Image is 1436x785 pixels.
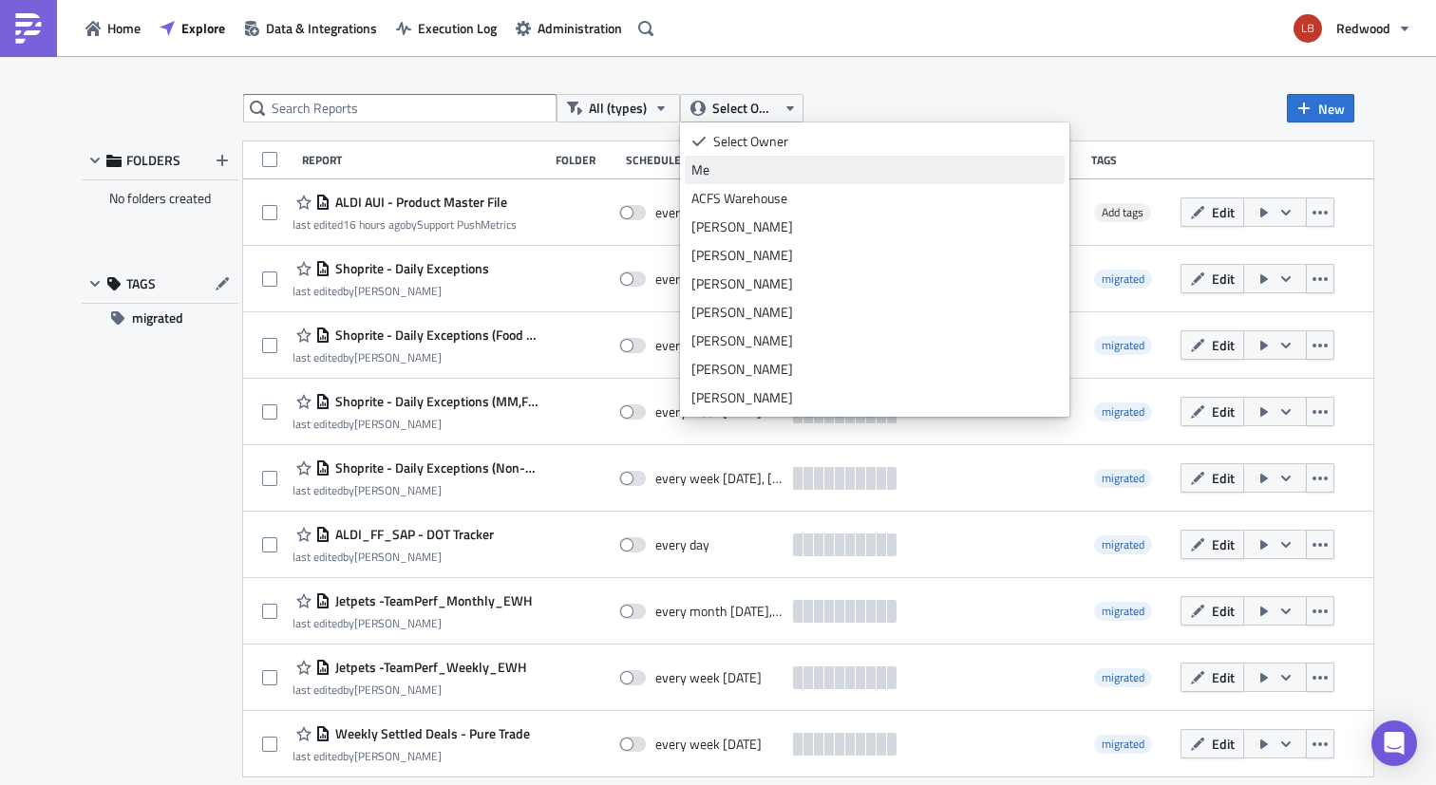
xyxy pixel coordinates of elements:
[655,669,762,686] div: every week on Sunday
[1212,402,1235,421] span: Edit
[691,388,1058,407] div: [PERSON_NAME]
[691,274,1058,293] div: [PERSON_NAME]
[1094,402,1152,421] span: migrated
[331,526,494,543] span: ALDI_FF_SAP - DOT Tracker
[1212,734,1235,754] span: Edit
[343,215,406,234] time: 2025-09-29T14:21:19Z
[1212,601,1235,621] span: Edit
[1102,270,1144,288] span: migrated
[293,483,538,497] div: last edited by [PERSON_NAME]
[293,217,517,232] div: last edited by Support PushMetrics
[655,603,784,620] div: every month on Monday, Tuesday, Wednesday, Thursday, Friday, Saturday, Sunday
[126,275,156,292] span: TAGS
[557,94,680,122] button: All (types)
[1094,735,1152,754] span: migrated
[655,204,709,221] div: every day
[655,271,784,288] div: every week on Monday, Tuesday, Wednesday, Thursday, Friday, Saturday
[302,153,546,167] div: Report
[655,736,762,753] div: every week on Monday
[1094,602,1152,621] span: migrated
[331,659,526,676] span: Jetpets -TeamPerf_Weekly_EWH
[181,18,225,38] span: Explore
[1181,463,1244,493] button: Edit
[293,284,489,298] div: last edited by [PERSON_NAME]
[331,725,530,742] span: Weekly Settled Deals - Pure Trade
[82,180,238,216] div: No folders created
[126,152,180,169] span: FOLDERS
[1212,534,1235,554] span: Edit
[691,360,1058,379] div: [PERSON_NAME]
[1094,668,1152,687] span: migrated
[691,217,1058,236] div: [PERSON_NAME]
[235,13,387,43] button: Data & Integrations
[150,13,235,43] button: Explore
[1091,153,1173,167] div: Tags
[1371,720,1417,766] div: Open Intercom Messenger
[556,153,616,167] div: Folder
[418,18,497,38] span: Execution Log
[13,13,44,44] img: PushMetrics
[76,13,150,43] button: Home
[293,417,538,431] div: last edited by [PERSON_NAME]
[293,682,526,697] div: last edited by [PERSON_NAME]
[655,536,709,553] div: every day
[1318,99,1345,119] span: New
[1094,535,1152,554] span: migrated
[713,132,1058,151] div: Select Owner
[680,94,803,122] button: Select Owner
[293,350,538,364] div: last edited by [PERSON_NAME]
[1181,330,1244,360] button: Edit
[1212,269,1235,289] span: Edit
[1212,468,1235,488] span: Edit
[691,331,1058,350] div: [PERSON_NAME]
[331,260,489,277] span: Shoprite - Daily Exceptions
[1212,202,1235,222] span: Edit
[331,459,538,477] span: Shoprite - Daily Exceptions (Non-Food Division)
[1094,270,1152,289] span: migrated
[1287,94,1354,122] button: New
[1212,335,1235,355] span: Edit
[712,98,776,119] span: Select Owner
[1102,203,1143,221] span: Add tags
[1181,397,1244,426] button: Edit
[331,194,507,211] span: ALDI AUI - Product Master File
[1102,402,1144,421] span: migrated
[293,616,532,630] div: last edited by [PERSON_NAME]
[1181,264,1244,293] button: Edit
[107,18,141,38] span: Home
[1102,469,1144,487] span: migrated
[691,246,1058,265] div: [PERSON_NAME]
[1292,12,1324,45] img: Avatar
[243,94,557,122] input: Search Reports
[1181,729,1244,758] button: Edit
[538,18,622,38] span: Administration
[655,403,762,421] div: every week on Monday
[331,393,538,410] span: Shoprite - Daily Exceptions (MM,FM,FA,OKF)
[1094,336,1152,355] span: migrated
[1094,469,1152,488] span: migrated
[506,13,632,43] button: Administration
[655,470,784,487] div: every week on Monday, Tuesday, Wednesday, Thursday, Friday, Saturday
[589,98,647,119] span: All (types)
[132,304,183,332] span: migrated
[1181,596,1244,626] button: Edit
[387,13,506,43] button: Execution Log
[1282,8,1422,49] button: Redwood
[691,303,1058,322] div: [PERSON_NAME]
[1102,602,1144,620] span: migrated
[1181,663,1244,692] button: Edit
[1212,667,1235,687] span: Edit
[691,160,1058,179] div: Me
[1102,668,1144,686] span: migrated
[626,153,788,167] div: Schedule
[1094,203,1151,222] span: Add tags
[293,749,530,763] div: last edited by [PERSON_NAME]
[691,189,1058,208] div: ACFS Warehouse
[1102,535,1144,553] span: migrated
[1102,336,1144,354] span: migrated
[331,327,538,344] span: Shoprite - Daily Exceptions (Food Division)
